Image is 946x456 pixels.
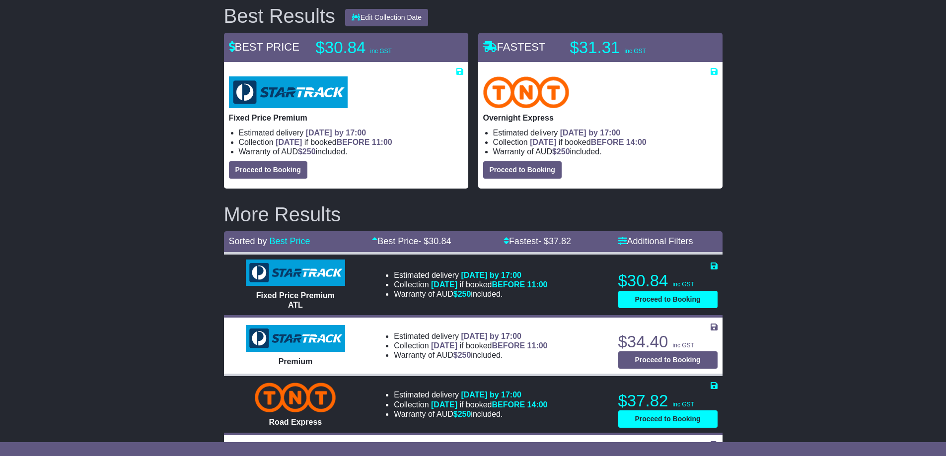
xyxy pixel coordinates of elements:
button: Proceed to Booking [483,161,562,179]
h2: More Results [224,203,723,225]
a: Fastest- $37.82 [504,236,571,246]
p: Fixed Price Premium [229,113,463,123]
span: BEFORE [591,138,624,146]
span: inc GST [673,281,694,288]
span: 250 [458,290,471,298]
a: Additional Filters [618,236,693,246]
span: BEST PRICE [229,41,299,53]
span: [DATE] [431,341,457,350]
span: if booked [431,341,547,350]
li: Warranty of AUD included. [493,147,718,156]
li: Collection [394,280,547,289]
button: Proceed to Booking [618,291,718,308]
p: Overnight Express [483,113,718,123]
span: [DATE] [431,400,457,409]
span: [DATE] by 17:00 [461,391,521,399]
span: $ [453,290,471,298]
span: 250 [458,351,471,359]
span: Sorted by [229,236,267,246]
li: Collection [493,137,718,147]
a: Best Price- $30.84 [372,236,451,246]
span: 11:00 [527,280,548,289]
span: 250 [557,147,570,156]
li: Warranty of AUD included. [394,409,547,419]
li: Collection [394,341,547,350]
span: FASTEST [483,41,546,53]
span: 11:00 [527,341,548,350]
span: [DATE] [276,138,302,146]
span: 30.84 [429,236,451,246]
span: 37.82 [549,236,571,246]
span: 11:00 [372,138,392,146]
span: 250 [302,147,316,156]
span: if booked [276,138,392,146]
button: Proceed to Booking [618,351,718,369]
li: Warranty of AUD included. [239,147,463,156]
li: Estimated delivery [394,270,547,280]
span: inc GST [673,401,694,408]
span: $ [552,147,570,156]
span: inc GST [673,342,694,349]
a: Best Price [270,236,310,246]
span: 14:00 [527,400,548,409]
span: $ [453,351,471,359]
span: BEFORE [492,400,525,409]
span: Premium [279,357,312,366]
span: [DATE] [431,280,457,289]
button: Edit Collection Date [345,9,428,26]
span: if booked [431,400,547,409]
span: if booked [431,280,547,289]
span: BEFORE [492,341,525,350]
button: Proceed to Booking [229,161,307,179]
span: Fixed Price Premium ATL [256,291,335,309]
img: StarTrack: Premium [246,325,345,352]
span: $ [298,147,316,156]
span: BEFORE [492,280,525,289]
span: inc GST [370,48,392,55]
span: [DATE] by 17:00 [306,129,366,137]
span: Road Express [269,418,322,426]
li: Collection [394,400,547,409]
span: [DATE] [530,138,556,146]
button: Proceed to Booking [618,410,718,428]
p: $34.40 [618,332,718,352]
li: Collection [239,137,463,147]
li: Estimated delivery [493,128,718,137]
span: if booked [530,138,646,146]
li: Warranty of AUD included. [394,289,547,299]
span: $ [453,410,471,418]
img: StarTrack: Fixed Price Premium [229,76,348,108]
p: $30.84 [316,38,440,58]
img: TNT Domestic: Overnight Express [483,76,570,108]
span: 14:00 [626,138,647,146]
li: Estimated delivery [394,390,547,399]
div: Best Results [219,5,341,27]
img: StarTrack: Fixed Price Premium ATL [246,260,345,286]
p: $37.82 [618,391,718,411]
li: Estimated delivery [239,128,463,137]
span: 250 [458,410,471,418]
span: [DATE] by 17:00 [560,129,621,137]
span: - $ [538,236,571,246]
li: Warranty of AUD included. [394,350,547,360]
p: $30.84 [618,271,718,291]
span: [DATE] by 17:00 [461,271,521,279]
span: inc GST [625,48,646,55]
p: $31.31 [570,38,694,58]
li: Estimated delivery [394,331,547,341]
span: BEFORE [337,138,370,146]
span: [DATE] by 17:00 [461,332,521,340]
span: - $ [418,236,451,246]
img: TNT Domestic: Road Express [255,383,336,412]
